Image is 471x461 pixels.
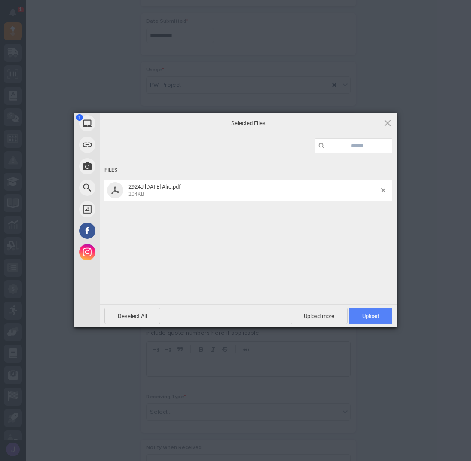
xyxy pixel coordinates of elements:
[126,183,381,198] span: 2924J 9-22-25 Alro.pdf
[74,220,177,241] div: Facebook
[362,313,379,319] span: Upload
[74,198,177,220] div: Unsplash
[349,308,392,324] span: Upload
[291,308,348,324] span: Upload more
[383,118,392,128] span: Click here or hit ESC to close picker
[104,162,392,178] div: Files
[74,156,177,177] div: Take Photo
[74,134,177,156] div: Link (URL)
[74,177,177,198] div: Web Search
[162,119,334,127] span: Selected Files
[76,114,83,121] span: 1
[104,308,160,324] span: Deselect All
[128,183,181,190] span: 2924J [DATE] Alro.pdf
[74,113,177,134] div: My Device
[74,241,177,263] div: Instagram
[128,191,144,197] span: 204KB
